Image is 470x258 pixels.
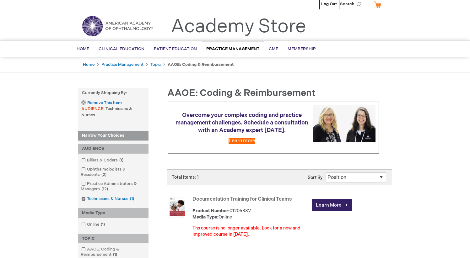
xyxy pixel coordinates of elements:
img: Documentation Training for Clinical Teams [167,197,187,218]
strong: Currently Shopping by: [78,88,149,98]
a: Practice Administrators & Managers12 [80,181,147,192]
a: Ophthalmologists & Residents2 [80,166,147,178]
span: 1 [99,222,106,227]
a: Learn more [229,138,255,144]
a: Academy Store [171,15,306,38]
strong: Media Type: [192,214,219,220]
span: 2 [100,172,108,177]
strong: AAOE: Coding & Reimbursement [168,62,234,67]
font: Ths course is no longer available. Look for a new and improved course in [DATE]. [192,225,300,237]
a: Topic [150,62,161,67]
span: 1 [111,252,119,257]
a: Online1 [80,222,107,228]
span: 12 [100,187,110,192]
span: 1 [128,196,136,201]
div: AUDIENCE [78,144,149,154]
strong: Narrow Your Choices [78,131,149,141]
img: Schedule a consultation with an Academy expert today [313,105,375,142]
a: Learn More [312,199,352,211]
a: Home [83,62,95,67]
span: Remove This Item [87,100,122,106]
div: Media Type [78,208,149,218]
span: AUDIENCE [81,106,105,111]
label: Sort By [308,175,322,180]
span: AAOE: Coding & Reimbursement [167,87,316,99]
a: Technicians & Nurses1 [80,196,137,202]
span: Overcome your complex coding and practice management challenges. Schedule a consultation with an ... [176,112,308,134]
div: TOPIC [78,234,149,244]
span: CME [269,46,278,51]
a: Log Out [321,2,337,7]
span: Total items: 1 [172,175,199,180]
strong: Product Number: [192,208,230,213]
span: Practice Management [206,46,259,51]
span: Patient Education [154,46,197,51]
div: 0120538V Online [192,208,309,220]
a: Remove This Item [81,100,122,106]
span: Home [77,46,89,51]
span: Membership [288,46,316,51]
a: Practice Management [101,62,143,67]
a: Documentation Training for Clinical Teams [192,196,292,202]
span: Clinical Education [99,46,144,51]
a: Billers & Coders1 [80,157,126,163]
a: AAOE: Coding & Reimbursement1 [80,246,147,258]
span: Technicians & Nurses [81,106,132,118]
span: 1 [118,158,125,163]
